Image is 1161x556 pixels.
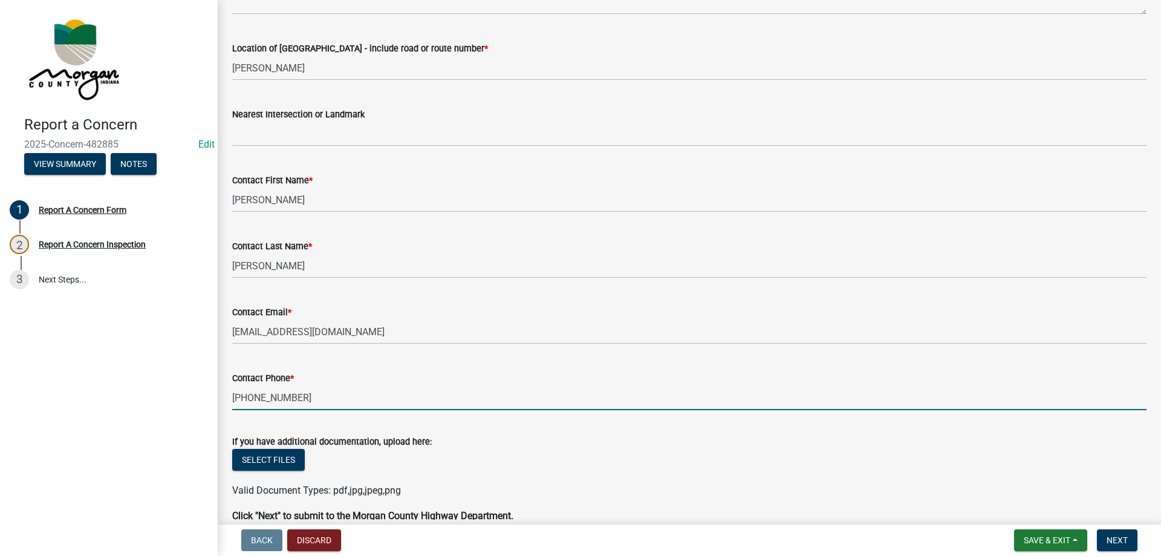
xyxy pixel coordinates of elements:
button: Save & Exit [1014,529,1087,551]
wm-modal-confirm: Summary [24,160,106,169]
button: Next [1097,529,1137,551]
button: Notes [111,153,157,175]
button: Discard [287,529,341,551]
label: Contact Last Name [232,243,312,251]
span: 2025-Concern-482885 [24,139,193,150]
span: Back [251,535,273,545]
span: Valid Document Types: pdf,jpg,jpeg,png [232,485,401,496]
span: Next [1107,535,1128,545]
label: Contact First Name [232,177,313,185]
wm-modal-confirm: Notes [111,160,157,169]
h4: Report a Concern [24,116,208,134]
img: Morgan County, Indiana [24,13,122,103]
button: Back [241,529,282,551]
label: Nearest Intersection or Landmark [232,111,365,119]
div: 3 [10,270,29,289]
label: If you have additional documentation, upload here: [232,438,432,446]
wm-modal-confirm: Edit Application Number [198,139,215,150]
div: 1 [10,200,29,220]
div: Report A Concern Inspection [39,240,146,249]
div: Report A Concern Form [39,206,126,214]
span: Save & Exit [1024,535,1070,545]
strong: Click "Next" to submit to the Morgan County Highway Department. [232,510,513,522]
div: 2 [10,235,29,254]
label: Contact Email [232,309,291,317]
label: Location of [GEOGRAPHIC_DATA] - include road or route number [232,45,488,53]
button: View Summary [24,153,106,175]
button: Select files [232,449,305,471]
a: Edit [198,139,215,150]
label: Contact Phone [232,374,294,383]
